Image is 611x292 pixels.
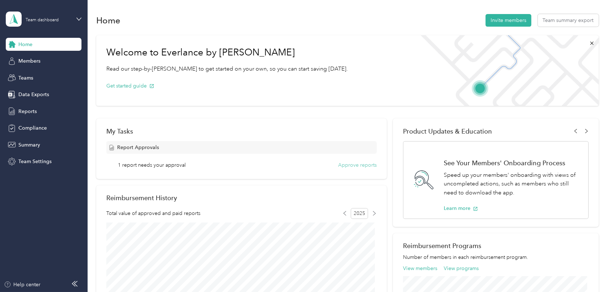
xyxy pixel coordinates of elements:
[106,82,154,90] button: Get started guide
[351,208,368,219] span: 2025
[106,210,200,217] span: Total value of approved and paid reports
[4,281,41,288] button: Help center
[18,41,32,48] span: Home
[96,17,120,24] h1: Home
[403,127,492,135] span: Product Updates & Education
[444,205,478,212] button: Learn more
[26,18,59,22] div: Team dashboard
[18,91,49,98] span: Data Exports
[18,158,52,165] span: Team Settings
[444,265,479,272] button: View programs
[18,124,47,132] span: Compliance
[18,141,40,149] span: Summary
[18,74,33,82] span: Teams
[571,252,611,292] iframe: Everlance-gr Chat Button Frame
[118,161,186,169] span: 1 report needs your approval
[413,35,598,106] img: Welcome to everlance
[18,57,40,65] span: Members
[106,64,348,73] p: Read our step-by-[PERSON_NAME] to get started on your own, so you can start saving [DATE].
[117,144,159,151] span: Report Approvals
[106,194,177,202] h2: Reimbursement History
[18,108,37,115] span: Reports
[338,161,377,169] button: Approve reports
[403,265,437,272] button: View members
[444,171,580,197] p: Speed up your members' onboarding with views of uncompleted actions, such as members who still ne...
[444,159,580,167] h1: See Your Members' Onboarding Process
[538,14,599,27] button: Team summary export
[403,253,588,261] p: Number of members in each reimbursement program.
[106,127,376,135] div: My Tasks
[403,242,588,250] h2: Reimbursement Programs
[106,47,348,58] h1: Welcome to Everlance by [PERSON_NAME]
[486,14,531,27] button: Invite members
